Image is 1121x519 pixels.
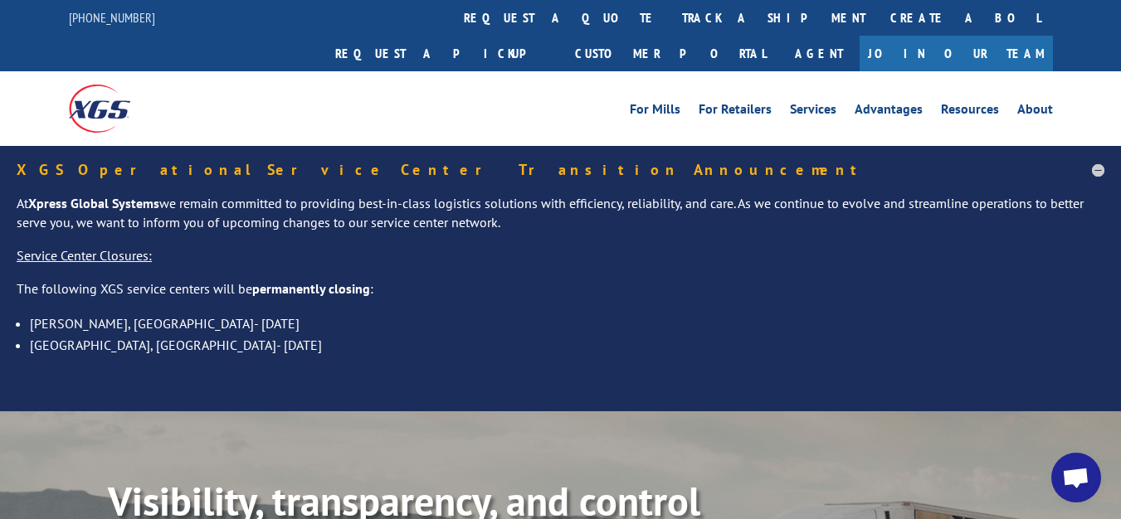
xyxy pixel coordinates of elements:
a: Join Our Team [860,36,1053,71]
a: For Mills [630,103,680,121]
a: Services [790,103,836,121]
li: [PERSON_NAME], [GEOGRAPHIC_DATA]- [DATE] [30,313,1104,334]
a: Agent [778,36,860,71]
a: Advantages [855,103,923,121]
u: Service Center Closures: [17,247,152,264]
a: For Retailers [699,103,772,121]
a: About [1017,103,1053,121]
h5: XGS Operational Service Center Transition Announcement [17,162,1104,177]
p: At we remain committed to providing best-in-class logistics solutions with efficiency, reliabilit... [17,194,1104,247]
a: Open chat [1051,453,1101,502]
p: The following XGS service centers will be : [17,279,1104,313]
strong: permanently closing [252,280,370,297]
li: [GEOGRAPHIC_DATA], [GEOGRAPHIC_DATA]- [DATE] [30,334,1104,356]
a: Customer Portal [563,36,778,71]
strong: Xpress Global Systems [28,195,159,211]
a: [PHONE_NUMBER] [69,9,155,26]
a: Request a pickup [323,36,563,71]
a: Resources [941,103,999,121]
